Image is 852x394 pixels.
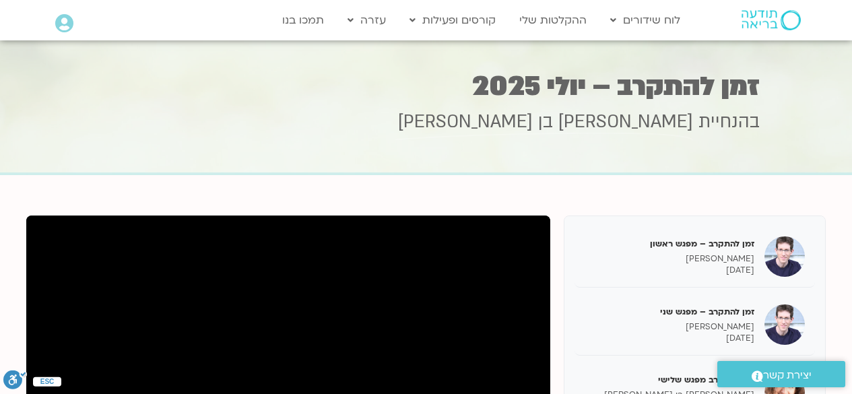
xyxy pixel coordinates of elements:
span: יצירת קשר [763,366,812,385]
h1: זמן להתקרב – יולי 2025 [93,73,760,100]
p: [PERSON_NAME] [585,253,754,265]
span: בהנחיית [698,110,760,134]
p: [DATE] [585,333,754,344]
a: לוח שידורים [603,7,687,33]
img: תודעה בריאה [742,10,801,30]
h5: זמן להתקרב מפגש שלישי [585,374,754,386]
h5: זמן להתקרב – מפגש ראשון [585,238,754,250]
a: ההקלטות שלי [513,7,593,33]
p: [PERSON_NAME] [585,321,754,333]
img: זמן להתקרב – מפגש שני [764,304,805,345]
img: זמן להתקרב – מפגש ראשון [764,236,805,277]
a: יצירת קשר [717,361,845,387]
h5: זמן להתקרב – מפגש שני [585,306,754,318]
p: [DATE] [585,265,754,276]
a: קורסים ופעילות [403,7,502,33]
a: תמכו בנו [275,7,331,33]
a: עזרה [341,7,393,33]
